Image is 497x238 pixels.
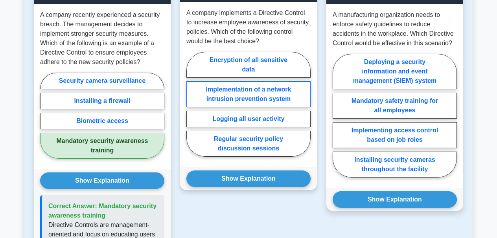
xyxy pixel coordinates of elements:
[40,172,164,189] button: Show Explanation
[186,111,311,127] label: Logging all user activity
[40,73,164,89] label: Security camera surveillance
[186,170,311,187] button: Show Explanation
[40,113,164,129] label: Biometric access
[333,10,457,48] p: A manufacturing organization needs to enforce safety guidelines to reduce accidents in the workpl...
[48,203,156,219] span: Correct Answer: Mandatory security awareness training
[40,133,164,159] label: Mandatory security awareness training
[186,81,311,107] label: Implementation of a network intrusion prevention system
[186,8,311,46] p: A company implements a Directive Control to increase employee awareness of security policies. Whi...
[333,191,457,208] button: Show Explanation
[333,152,457,178] label: Installing security cameras throughout the facility
[333,93,457,119] label: Mandatory safety training for all employees
[186,131,311,157] label: Regular security policy discussion sessions
[186,52,311,78] label: Encryption of all sensitive data
[333,54,457,89] label: Deploying a security information and event management (SIEM) system
[40,93,164,109] label: Installing a firewall
[333,122,457,148] label: Implementing access control based on job roles
[40,10,164,67] p: A company recently experienced a security breach. The management decides to implement stronger se...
